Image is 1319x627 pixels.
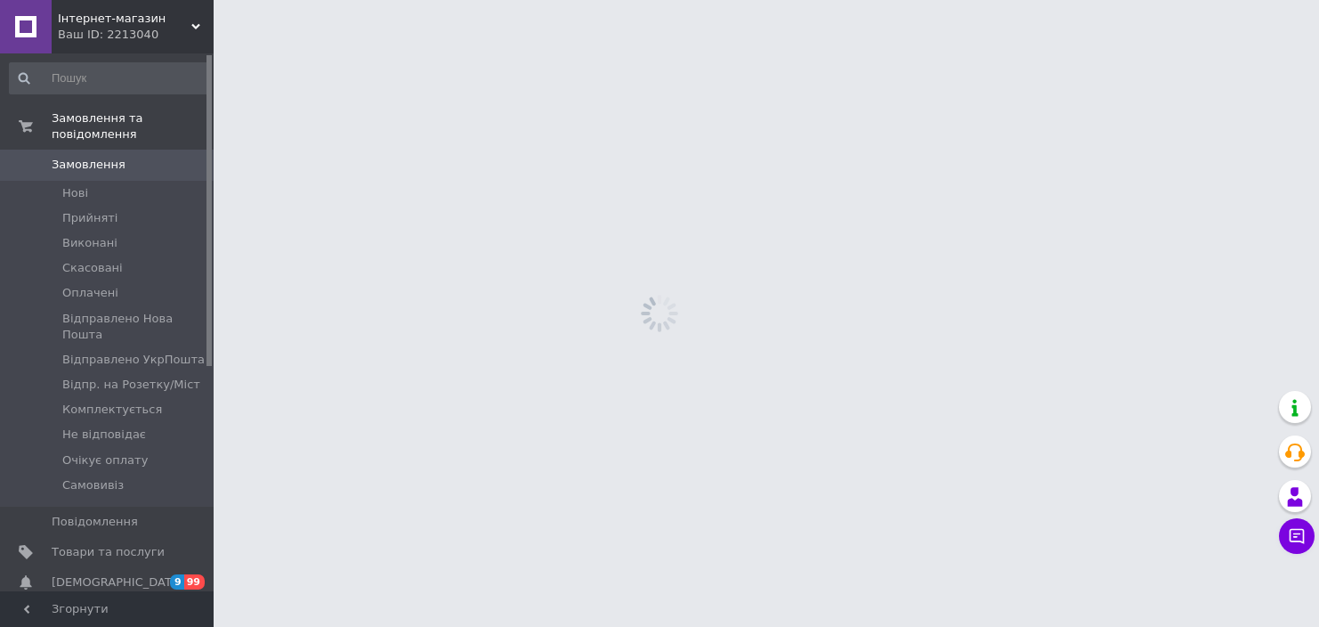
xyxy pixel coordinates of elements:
span: 99 [184,574,205,590]
span: Очікує оплату [62,452,148,468]
span: [DEMOGRAPHIC_DATA] [52,574,183,590]
button: Чат з покупцем [1279,518,1315,554]
span: Замовлення [52,157,125,173]
span: Не відповідає [62,427,146,443]
span: Товари та послуги [52,544,165,560]
span: Відпр. на Розетку/Міст [62,377,200,393]
span: Відправлено УкрПошта [62,352,205,368]
span: 9 [170,574,184,590]
span: Комплектується [62,402,162,418]
div: Ваш ID: 2213040 [58,27,214,43]
span: Замовлення та повідомлення [52,110,214,142]
span: Виконані [62,235,117,251]
input: Пошук [9,62,210,94]
span: Повідомлення [52,514,138,530]
span: Відправлено Нова Пошта [62,311,208,343]
span: Оплачені [62,285,118,301]
span: Самовивіз [62,477,124,493]
span: Скасовані [62,260,123,276]
span: Інтернет-магазин [58,11,191,27]
span: Нові [62,185,88,201]
span: Прийняті [62,210,117,226]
